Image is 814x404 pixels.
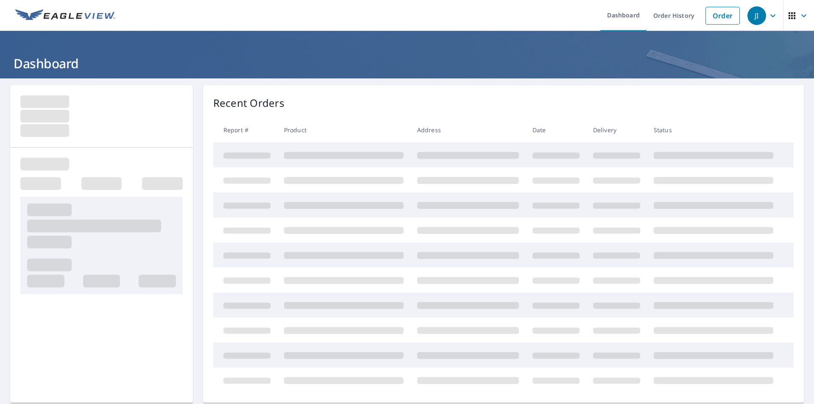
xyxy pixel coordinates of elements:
th: Status [647,117,780,142]
p: Recent Orders [213,95,284,111]
a: Order [705,7,740,25]
h1: Dashboard [10,55,804,72]
th: Product [277,117,410,142]
th: Address [410,117,526,142]
img: EV Logo [15,9,115,22]
th: Date [526,117,586,142]
th: Delivery [586,117,647,142]
div: JI [747,6,766,25]
th: Report # [213,117,277,142]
